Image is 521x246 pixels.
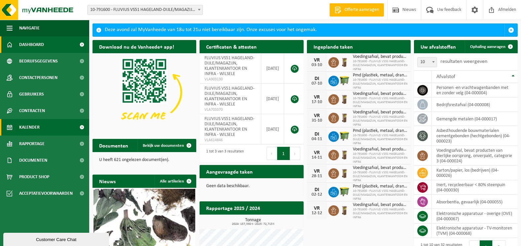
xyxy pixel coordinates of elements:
span: 10-791600 - FLUVIUS VS51 HAGELAND-DIJLE/MAGAZIJN, KLANTENKANTOOR EN INFRA - WILSELE [88,5,203,15]
img: WB-0140-HPE-BN-01 [339,204,350,216]
td: personen -en vrachtwagenbanden met en zonder velg (04-000004) [431,83,518,98]
div: 02-12 [310,192,323,197]
div: VR [310,95,323,100]
span: Pmd (plastiek, metaal, drankkartons) (bedrijven) [353,184,407,189]
h2: Nieuws [93,175,122,187]
h2: Rapportage 2025 / 2024 [200,201,267,214]
span: Acceptatievoorwaarden [19,185,73,202]
span: 10-791600 - FLUVIUS VS51 HAGELAND-DIJLE/MAGAZIJN, KLANTENKANTOOR EN INFRA [353,208,407,220]
a: Alle artikelen [155,175,196,188]
span: Offerte aanvragen [343,7,381,13]
span: Dashboard [19,36,44,53]
div: 07-10 [310,81,323,86]
span: 10-791600 - FLUVIUS VS51 HAGELAND-DIJLE/MAGAZIJN, KLANTENKANTOOR EN INFRA [353,171,407,183]
span: Voedingsafval, bevat producten van dierlijke oorsprong, onverpakt, categorie 3 [353,165,407,171]
span: Voedingsafval, bevat producten van dierlijke oorsprong, onverpakt, categorie 3 [353,54,407,60]
h2: Certificaten & attesten [200,40,263,53]
h2: Aangevraagde taken [200,165,259,178]
img: WB-0140-HPE-BN-01 [339,112,350,123]
div: Deze avond zal MyVanheede van 18u tot 21u niet bereikbaar zijn. Onze excuses voor het ongemak. [105,24,504,36]
td: karton/papier, los (bedrijven) (04-000026) [431,166,518,180]
img: WB-0140-HPE-BN-01 [339,56,350,67]
img: Download de VHEPlus App [93,53,196,131]
td: [DATE] [261,84,284,114]
span: Contactpersonen [19,69,57,86]
img: WB-0140-HPE-BN-01 [339,167,350,179]
span: 10-791600 - FLUVIUS VS51 HAGELAND-DIJLE/MAGAZIJN, KLANTENKANTOOR EN INFRA [353,189,407,201]
td: inert, recycleerbaar < 80% steenpuin (04-000030) [431,180,518,195]
h2: Ingeplande taken [307,40,359,53]
span: 2024: 157,330 t - 2025: 72,713 t [203,223,303,226]
div: 03-10 [310,63,323,67]
td: gemengde metalen (04-000017) [431,112,518,126]
label: resultaten weergeven [440,59,487,64]
span: 10-791600 - FLUVIUS VS51 HAGELAND-DIJLE/MAGAZIJN, KLANTENKANTOOR EN INFRA [353,78,407,90]
a: Ophaling aanvragen [465,40,517,53]
a: Offerte aanvragen [329,3,384,17]
div: 14-11 [310,155,323,160]
img: WB-1100-HPE-GN-50 [339,75,350,86]
h2: Uw afvalstoffen [414,40,463,53]
div: VR [310,150,323,155]
h2: Download nu de Vanheede+ app! [93,40,181,53]
img: WB-0140-HPE-BN-01 [339,149,350,160]
button: Next [290,147,300,160]
span: FLUVIUS VS51 HAGELAND-DIJLE/MAGAZIJN, KLANTENKANTOOR EN INFRA - WILSELE [205,86,254,107]
div: 12-12 [310,211,323,216]
span: FLUVIUS VS51 HAGELAND-DIJLE/MAGAZIJN, KLANTENKANTOOR EN INFRA - WILSELE [205,56,254,76]
span: Pmd (plastiek, metaal, drankkartons) (bedrijven) [353,73,407,78]
span: 10 [418,58,437,67]
span: Voedingsafval, bevat producten van dierlijke oorsprong, onverpakt, categorie 3 [353,91,407,97]
span: Rapportage [19,136,45,152]
div: VR [310,206,323,211]
div: 17-10 [310,100,323,104]
div: 28-11 [310,174,323,179]
span: Voedingsafval, bevat producten van dierlijke oorsprong, onverpakt, categorie 3 [353,202,407,208]
a: Bekijk rapportage [254,214,303,227]
div: VR [310,169,323,174]
button: Previous [267,147,277,160]
span: Afvalstof [436,74,455,79]
span: 10-791600 - FLUVIUS VS51 HAGELAND-DIJLE/MAGAZIJN, KLANTENKANTOOR EN INFRA [353,97,407,108]
span: 10-791600 - FLUVIUS VS51 HAGELAND-DIJLE/MAGAZIJN, KLANTENKANTOOR EN INFRA [353,115,407,127]
td: [DATE] [261,53,284,84]
h3: Tonnage [203,218,303,226]
span: VLA614846 [205,138,256,143]
img: WB-0140-HPE-BN-01 [339,93,350,104]
h2: Documenten [93,139,135,152]
td: asbesthoudende bouwmaterialen cementgebonden (hechtgebonden) (04-000023) [431,126,518,146]
a: Bekijk uw documenten [137,139,196,152]
img: WB-1100-HPE-GN-50 [339,130,350,142]
td: elektronische apparatuur - overige (OVE) (04-000067) [431,209,518,224]
span: 10-791600 - FLUVIUS VS51 HAGELAND-DIJLE/MAGAZIJN, KLANTENKANTOOR EN INFRA [353,134,407,145]
div: DI [310,76,323,81]
span: 10-791600 - FLUVIUS VS51 HAGELAND-DIJLE/MAGAZIJN, KLANTENKANTOOR EN INFRA - WILSELE [87,5,203,15]
p: Geen data beschikbaar. [206,184,297,188]
span: Kalender [19,119,40,136]
span: 10-791600 - FLUVIUS VS51 HAGELAND-DIJLE/MAGAZIJN, KLANTENKANTOOR EN INFRA [353,60,407,71]
span: Bedrijfsgegevens [19,53,58,69]
td: absorbentia, gevaarlijk (04-000055) [431,195,518,209]
div: VR [310,113,323,118]
td: voedingsafval, bevat producten van dierlijke oorsprong, onverpakt, categorie 3 (04-000024) [431,146,518,166]
p: U heeft 621 ongelezen document(en). [99,158,190,162]
td: [DATE] [261,114,284,144]
span: Navigatie [19,20,40,36]
span: Gebruikers [19,86,44,102]
span: Pmd (plastiek, metaal, drankkartons) (bedrijven) [353,128,407,134]
iframe: chat widget [3,231,110,246]
div: 04-11 [310,137,323,142]
div: 1 tot 3 van 3 resultaten [203,146,244,161]
span: FLUVIUS VS51 HAGELAND-DIJLE/MAGAZIJN, KLANTENKANTOOR EN INFRA - WILSELE [205,116,254,137]
span: Bekijk uw documenten [143,143,184,148]
div: DI [310,187,323,192]
span: Voedingsafval, bevat producten van dierlijke oorsprong, onverpakt, categorie 3 [353,110,407,115]
div: VR [310,58,323,63]
span: 10 [417,57,437,67]
img: WB-1100-HPE-GN-50 [339,186,350,197]
td: bedrijfsrestafval (04-000008) [431,98,518,112]
span: Product Shop [19,169,49,185]
div: 31-10 [310,118,323,123]
div: DI [310,132,323,137]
